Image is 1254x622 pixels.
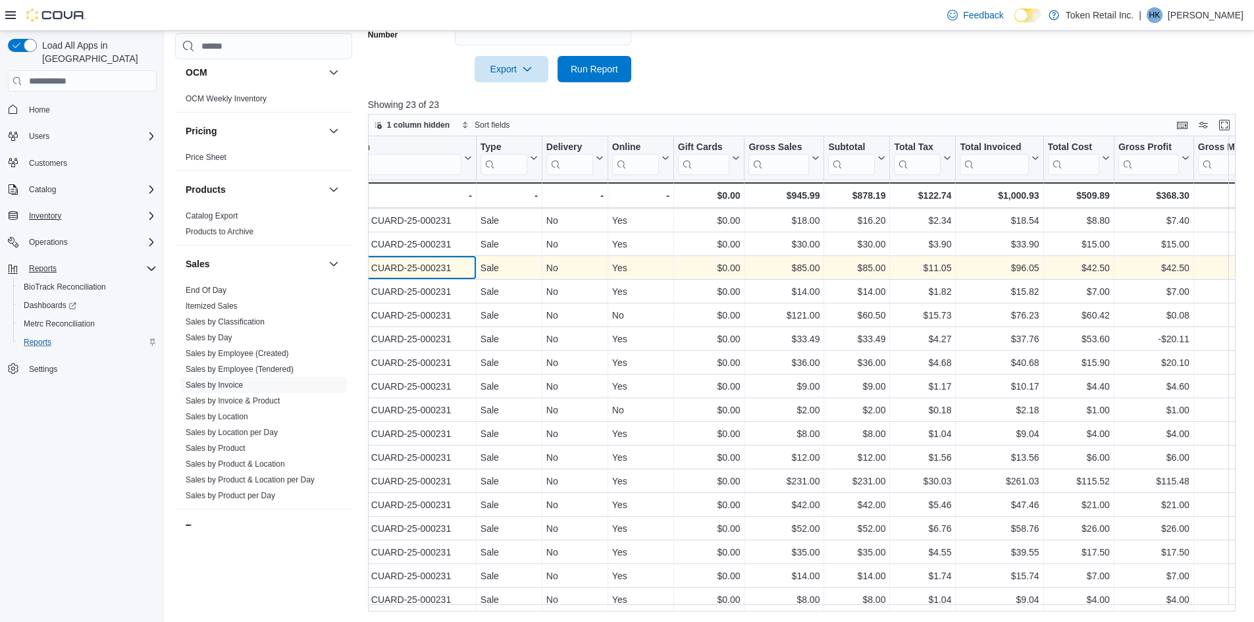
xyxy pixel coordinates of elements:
[678,213,741,228] div: $0.00
[1216,117,1232,133] button: Enter fullscreen
[546,142,593,154] div: Delivery
[1118,188,1189,203] div: $368.30
[18,334,57,350] a: Reports
[546,236,604,252] div: No
[894,426,951,442] div: $1.04
[612,213,669,228] div: Yes
[828,284,885,299] div: $14.00
[24,155,72,171] a: Customers
[1047,142,1109,175] button: Total Cost
[1047,142,1099,175] div: Total Cost
[186,152,226,163] span: Price Sheet
[678,284,741,299] div: $0.00
[186,491,275,500] a: Sales by Product per Day
[332,142,472,175] button: Location
[1047,331,1109,347] div: $53.60
[387,120,450,130] span: 1 column hidden
[960,378,1039,394] div: $10.17
[186,286,226,295] a: End Of Day
[828,142,875,175] div: Subtotal
[894,355,951,371] div: $4.68
[1118,426,1189,442] div: $4.00
[748,260,820,276] div: $85.00
[29,263,57,274] span: Reports
[1047,426,1109,442] div: $4.00
[1047,236,1109,252] div: $15.00
[678,402,741,418] div: $0.00
[368,98,1245,111] p: Showing 23 of 23
[748,426,820,442] div: $8.00
[186,211,238,220] a: Catalog Export
[13,296,162,315] a: Dashboards
[1118,236,1189,252] div: $15.00
[678,355,741,371] div: $0.00
[960,284,1039,299] div: $15.82
[1118,307,1189,323] div: $0.08
[24,300,76,311] span: Dashboards
[332,142,461,175] div: Location
[24,182,157,197] span: Catalog
[24,208,66,224] button: Inventory
[3,207,162,225] button: Inventory
[29,131,49,142] span: Users
[1118,142,1189,175] button: Gross Profit
[1014,22,1015,23] span: Dark Mode
[748,142,820,175] button: Gross Sales
[894,402,951,418] div: $0.18
[1047,450,1109,465] div: $6.00
[1047,402,1109,418] div: $1.00
[332,307,472,323] div: License# CUARD-25-000231
[1149,7,1161,23] span: HK
[481,213,538,228] div: Sale
[612,284,669,299] div: Yes
[186,94,267,103] a: OCM Weekly Inventory
[612,426,669,442] div: Yes
[332,213,472,228] div: License# CUARD-25-000231
[326,182,342,197] button: Products
[475,56,548,82] button: Export
[3,180,162,199] button: Catalog
[960,355,1039,371] div: $40.68
[29,184,56,195] span: Catalog
[186,443,246,454] span: Sales by Product
[3,127,162,145] button: Users
[481,331,538,347] div: Sale
[612,450,669,465] div: Yes
[24,101,157,117] span: Home
[186,521,211,534] h3: Taxes
[748,142,809,175] div: Gross Sales
[546,378,604,394] div: No
[186,475,315,484] a: Sales by Product & Location per Day
[546,142,593,175] div: Delivery
[1118,402,1189,418] div: $1.00
[678,142,741,175] button: Gift Cards
[481,188,538,203] div: -
[546,213,604,228] div: No
[24,234,157,250] span: Operations
[456,117,515,133] button: Sort fields
[24,261,157,276] span: Reports
[894,307,951,323] div: $15.73
[894,213,951,228] div: $2.34
[481,450,538,465] div: Sale
[1118,142,1179,154] div: Gross Profit
[18,334,157,350] span: Reports
[18,298,157,313] span: Dashboards
[546,402,604,418] div: No
[326,256,342,272] button: Sales
[1118,378,1189,394] div: $4.60
[612,142,669,175] button: Online
[186,365,294,374] a: Sales by Employee (Tendered)
[186,153,226,162] a: Price Sheet
[186,380,243,390] span: Sales by Invoice
[748,355,820,371] div: $36.00
[960,402,1039,418] div: $2.18
[26,9,86,22] img: Cova
[1118,331,1189,347] div: -$20.11
[186,364,294,375] span: Sales by Employee (Tendered)
[828,355,885,371] div: $36.00
[481,260,538,276] div: Sale
[546,260,604,276] div: No
[481,402,538,418] div: Sale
